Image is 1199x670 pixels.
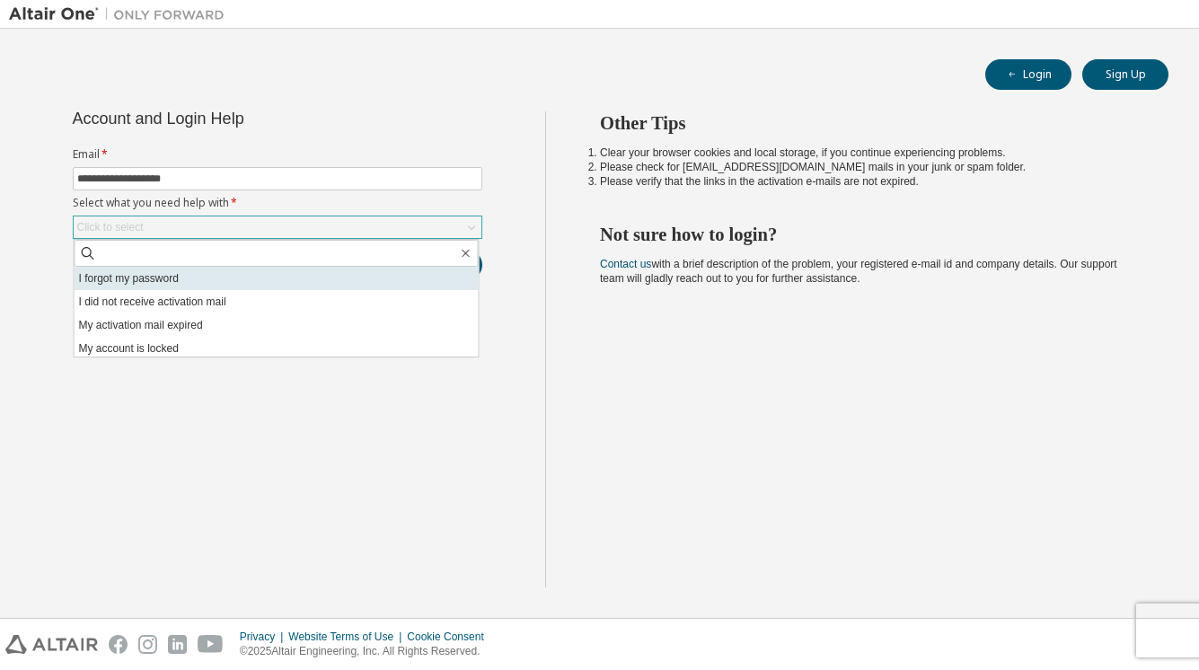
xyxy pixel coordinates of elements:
p: © 2025 Altair Engineering, Inc. All Rights Reserved. [240,644,495,659]
div: Cookie Consent [407,630,494,644]
h2: Other Tips [600,111,1136,135]
img: youtube.svg [198,635,224,654]
label: Select what you need help with [73,196,482,210]
img: facebook.svg [109,635,128,654]
img: altair_logo.svg [5,635,98,654]
div: Click to select [77,220,144,234]
div: Account and Login Help [73,111,401,126]
button: Sign Up [1082,59,1168,90]
img: linkedin.svg [168,635,187,654]
div: Click to select [74,216,481,238]
li: Clear your browser cookies and local storage, if you continue experiencing problems. [600,145,1136,160]
label: Email [73,147,482,162]
button: Login [985,59,1071,90]
div: Privacy [240,630,288,644]
h2: Not sure how to login? [600,223,1136,246]
li: I forgot my password [75,267,479,290]
div: Website Terms of Use [288,630,407,644]
img: Altair One [9,5,234,23]
img: instagram.svg [138,635,157,654]
li: Please verify that the links in the activation e-mails are not expired. [600,174,1136,189]
li: Please check for [EMAIL_ADDRESS][DOMAIN_NAME] mails in your junk or spam folder. [600,160,1136,174]
span: with a brief description of the problem, your registered e-mail id and company details. Our suppo... [600,258,1117,285]
a: Contact us [600,258,651,270]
